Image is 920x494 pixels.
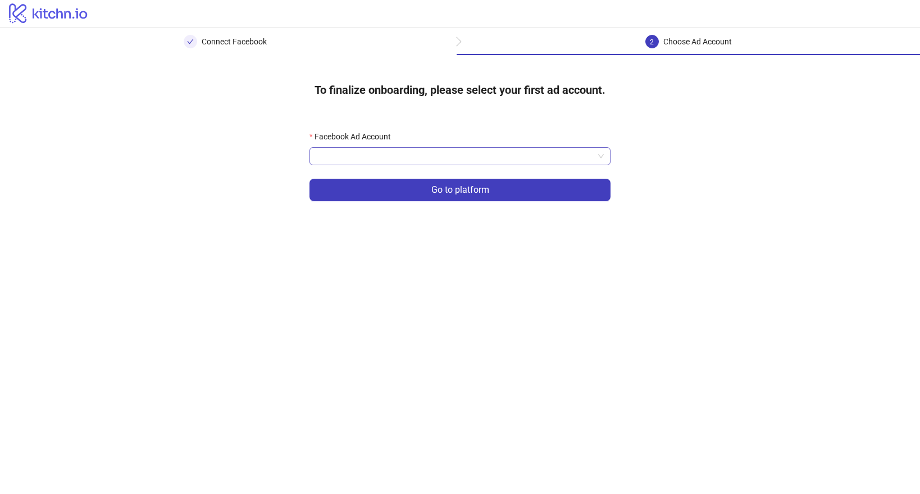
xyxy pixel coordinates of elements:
div: Connect Facebook [202,35,267,48]
div: Choose Ad Account [663,35,732,48]
span: 2 [650,38,654,46]
button: Go to platform [309,179,611,201]
label: Facebook Ad Account [309,130,398,143]
input: Facebook Ad Account [316,148,594,165]
h4: To finalize onboarding, please select your first ad account. [297,73,623,107]
span: Go to platform [431,185,489,195]
span: check [187,38,194,45]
